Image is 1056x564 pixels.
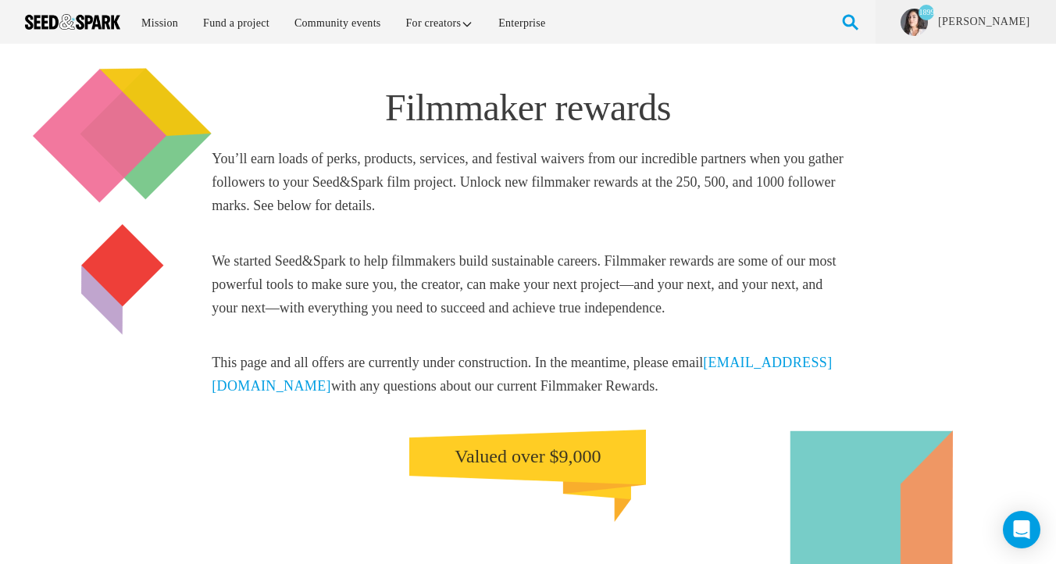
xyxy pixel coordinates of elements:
a: Mission [130,6,189,40]
a: [PERSON_NAME] [936,14,1031,30]
h5: This page and all offers are currently under construction. In the meantime, please email with any... [212,351,844,398]
img: Seed amp; Spark [25,14,120,30]
img: boxes.png [32,67,212,335]
h5: You’ll earn loads of perks, products, services, and festival waivers from our incredible partners... [212,147,844,217]
a: For creators [395,6,485,40]
h5: We started Seed&Spark to help filmmakers build sustainable careers. Filmmaker rewards are some of... [212,249,844,319]
p: 1899 [919,5,934,20]
a: Community events [284,6,392,40]
div: Open Intercom Messenger [1003,511,1040,548]
img: headshot%20screenshot.jpg [901,9,928,36]
span: Valued over $9,000 [455,446,601,466]
a: Enterprise [487,6,556,40]
h1: Filmmaker rewards [212,84,844,131]
a: Fund a project [192,6,280,40]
